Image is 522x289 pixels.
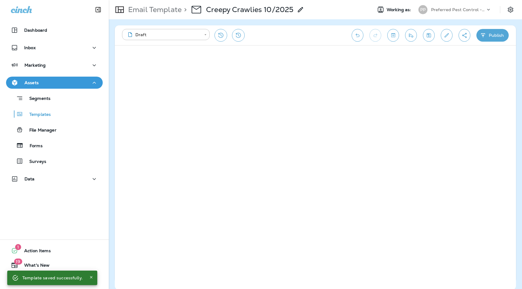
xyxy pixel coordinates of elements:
button: Edit details [441,29,453,42]
button: Close [88,274,95,281]
p: Assets [24,80,39,85]
button: Dashboard [6,24,103,36]
p: Templates [23,112,51,118]
button: Publish [476,29,509,42]
p: Segments [23,96,50,102]
button: File Manager [6,123,103,136]
button: Create a Shareable Preview Link [459,29,470,42]
button: Collapse Sidebar [90,4,107,16]
button: Assets [6,77,103,89]
p: Forms [24,143,43,149]
div: PP [418,5,427,14]
p: Email Template [126,5,182,14]
button: Templates [6,108,103,120]
span: Working as: [387,7,412,12]
p: Data [24,176,35,181]
button: Settings [505,4,516,15]
button: Segments [6,92,103,105]
span: What's New [18,263,50,270]
p: Creepy Crawlies 10/2025 [206,5,293,14]
span: Action Items [18,248,51,256]
p: Inbox [24,45,36,50]
button: 19What's New [6,259,103,271]
p: > [182,5,187,14]
button: Forms [6,139,103,152]
p: Marketing [24,63,46,68]
div: Draft [126,32,200,38]
button: Restore from previous version [214,29,227,42]
button: Send test email [405,29,417,42]
button: Save [423,29,435,42]
button: View Changelog [232,29,245,42]
p: Preferred Pest Control - Palmetto [431,7,485,12]
span: 19 [14,259,22,265]
div: Template saved successfully. [22,272,83,283]
button: Marketing [6,59,103,71]
button: Toggle preview [387,29,399,42]
p: Dashboard [24,28,47,33]
p: Surveys [23,159,46,165]
button: Data [6,173,103,185]
button: Support [6,274,103,286]
button: Surveys [6,155,103,167]
button: Undo [352,29,363,42]
button: Inbox [6,42,103,54]
span: 1 [15,244,21,250]
button: 1Action Items [6,245,103,257]
p: File Manager [23,128,56,133]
